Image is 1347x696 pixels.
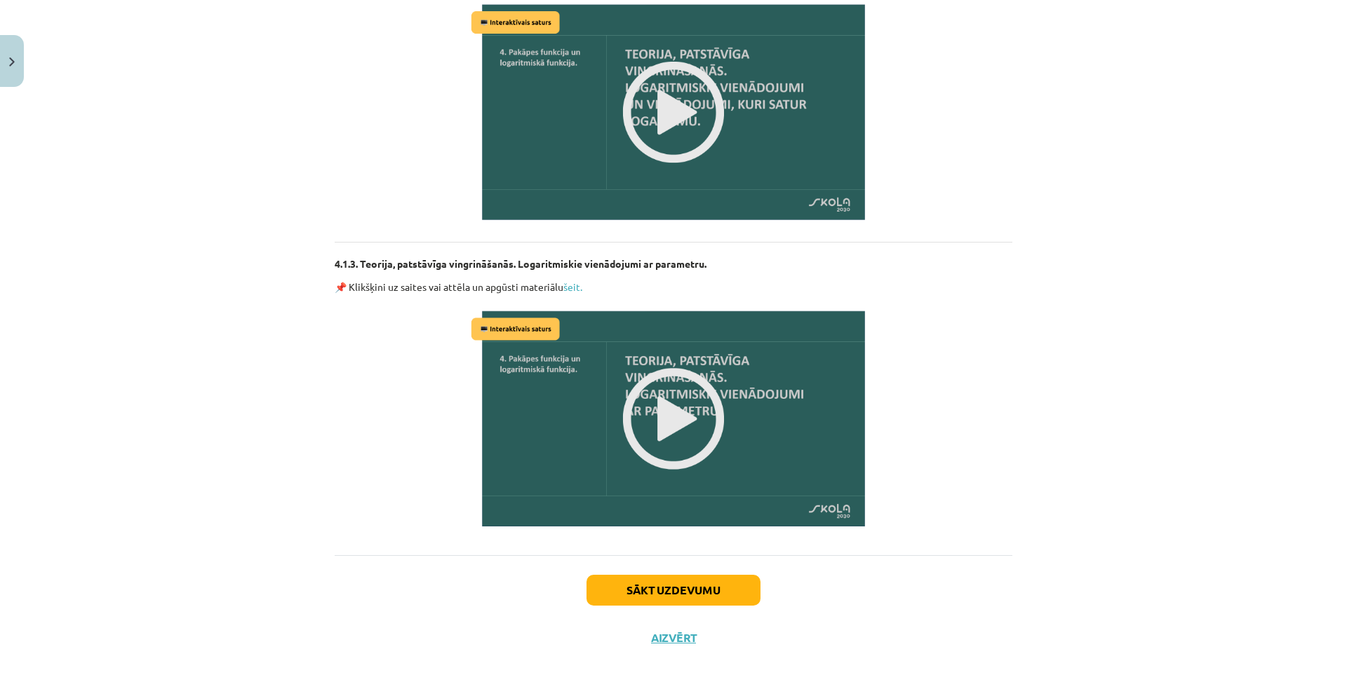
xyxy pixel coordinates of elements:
[9,57,15,67] img: icon-close-lesson-0947bae3869378f0d4975bcd49f059093ad1ed9edebbc8119c70593378902aed.svg
[563,280,582,293] a: šeit.
[335,257,706,270] strong: 4.1.3. Teorija, patstāvīga vingrināšanās. Logaritmiskie vienādojumi ar parametru.
[587,575,760,606] button: Sākt uzdevumu
[647,631,700,645] button: Aizvērt
[335,280,1012,294] p: 📌 Klikšķini uz saites vai attēla un apgūsti materiālu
